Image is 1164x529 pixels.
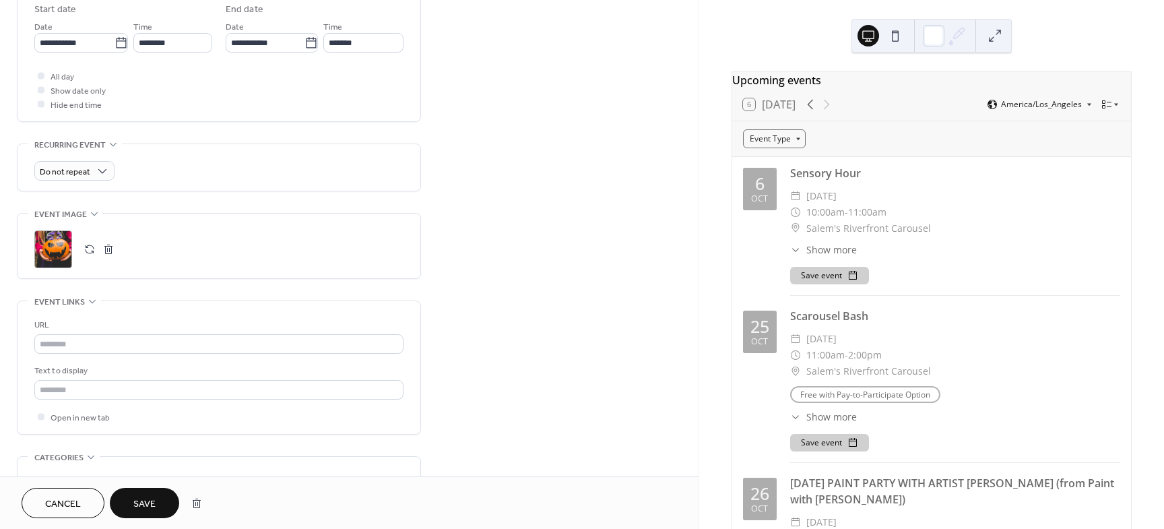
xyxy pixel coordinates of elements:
[790,267,869,284] button: Save event
[790,243,857,257] button: ​Show more
[133,497,156,511] span: Save
[34,3,76,17] div: Start date
[806,188,837,204] span: [DATE]
[806,347,845,363] span: 11:00am
[750,485,769,502] div: 26
[790,165,1120,181] div: Sensory Hour
[755,175,765,192] div: 6
[323,20,342,34] span: Time
[45,497,81,511] span: Cancel
[790,363,801,379] div: ​
[226,3,263,17] div: End date
[790,308,1120,324] div: Scarousel Bash
[22,488,104,518] button: Cancel
[790,434,869,452] button: Save event
[110,488,179,518] button: Save
[1001,100,1082,108] span: America/Los_Angeles
[751,195,768,204] div: Oct
[848,347,882,363] span: 2:00pm
[790,331,801,347] div: ​
[790,243,801,257] div: ​
[34,451,84,465] span: Categories
[848,204,886,220] span: 11:00am
[790,220,801,237] div: ​
[40,164,90,180] span: Do not repeat
[34,295,85,309] span: Event links
[34,138,106,152] span: Recurring event
[790,188,801,204] div: ​
[34,230,72,268] div: ;
[51,411,110,425] span: Open in new tab
[751,505,768,514] div: Oct
[806,243,857,257] span: Show more
[34,20,53,34] span: Date
[34,318,401,332] div: URL
[226,20,244,34] span: Date
[51,70,74,84] span: All day
[806,363,931,379] span: Salem's Riverfront Carousel
[790,410,857,424] button: ​Show more
[790,204,801,220] div: ​
[34,208,87,222] span: Event image
[51,84,106,98] span: Show date only
[806,331,837,347] span: [DATE]
[845,204,848,220] span: -
[51,98,102,113] span: Hide end time
[845,347,848,363] span: -
[790,410,801,424] div: ​
[34,364,401,378] div: Text to display
[750,318,769,335] div: 25
[732,72,1131,88] div: Upcoming events
[790,347,801,363] div: ​
[751,338,768,346] div: Oct
[806,204,845,220] span: 10:00am
[806,410,857,424] span: Show more
[806,220,931,237] span: Salem's Riverfront Carousel
[790,475,1120,507] div: [DATE] PAINT PARTY WITH ARTIST [PERSON_NAME] (from Paint with [PERSON_NAME])
[133,20,152,34] span: Time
